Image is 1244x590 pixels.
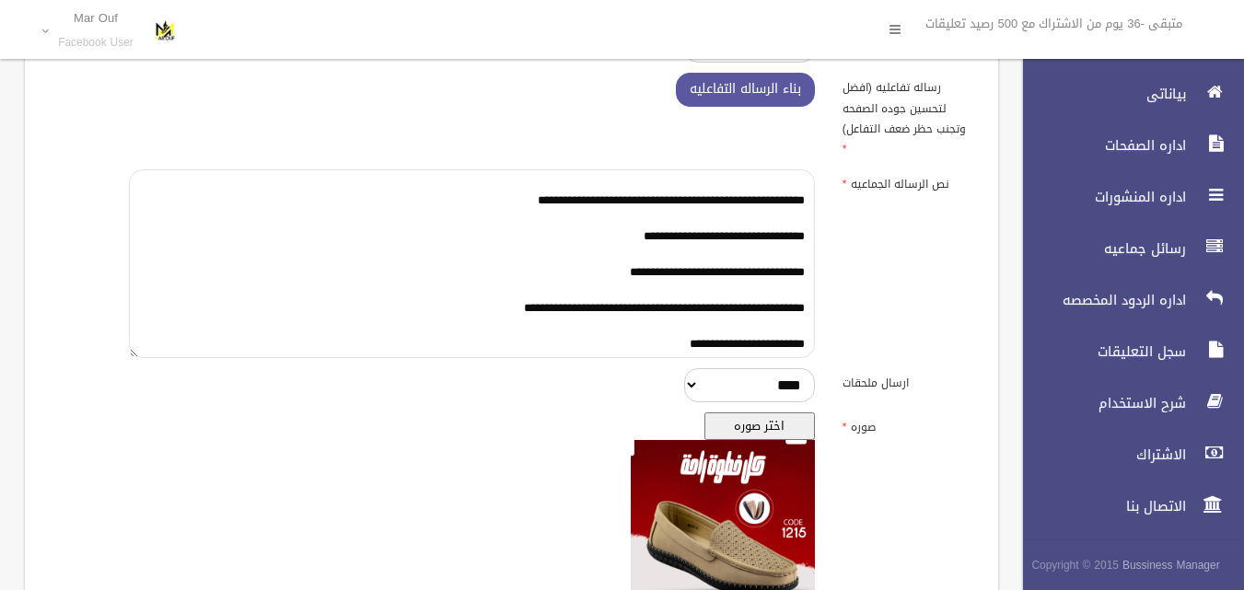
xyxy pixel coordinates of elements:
[1007,177,1244,217] a: اداره المنشورات
[676,73,815,107] button: بناء الرساله التفاعليه
[1007,85,1192,103] span: بياناتى
[1007,434,1244,475] a: الاشتراك
[58,11,134,25] p: Mar Ouf
[1007,394,1192,412] span: شرح الاستخدام
[1007,445,1192,464] span: الاشتراك
[1007,136,1192,155] span: اداره الصفحات
[1122,555,1220,575] strong: Bussiness Manager
[1007,342,1192,361] span: سجل التعليقات
[829,412,987,438] label: صوره
[829,368,987,394] label: ارسال ملحقات
[58,36,134,50] small: Facebook User
[1007,486,1244,526] a: الاتصال بنا
[1031,555,1119,575] span: Copyright © 2015
[1007,291,1192,309] span: اداره الردود المخصصه
[1007,125,1244,166] a: اداره الصفحات
[1007,331,1244,372] a: سجل التعليقات
[1007,74,1244,114] a: بياناتى
[1007,188,1192,206] span: اداره المنشورات
[704,412,815,440] button: اختر صوره
[829,73,987,159] label: رساله تفاعليه (افضل لتحسين جوده الصفحه وتجنب حظر ضعف التفاعل)
[1007,383,1244,423] a: شرح الاستخدام
[1007,280,1244,320] a: اداره الردود المخصصه
[1007,228,1244,269] a: رسائل جماعيه
[829,169,987,195] label: نص الرساله الجماعيه
[1007,239,1192,258] span: رسائل جماعيه
[1007,497,1192,515] span: الاتصال بنا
